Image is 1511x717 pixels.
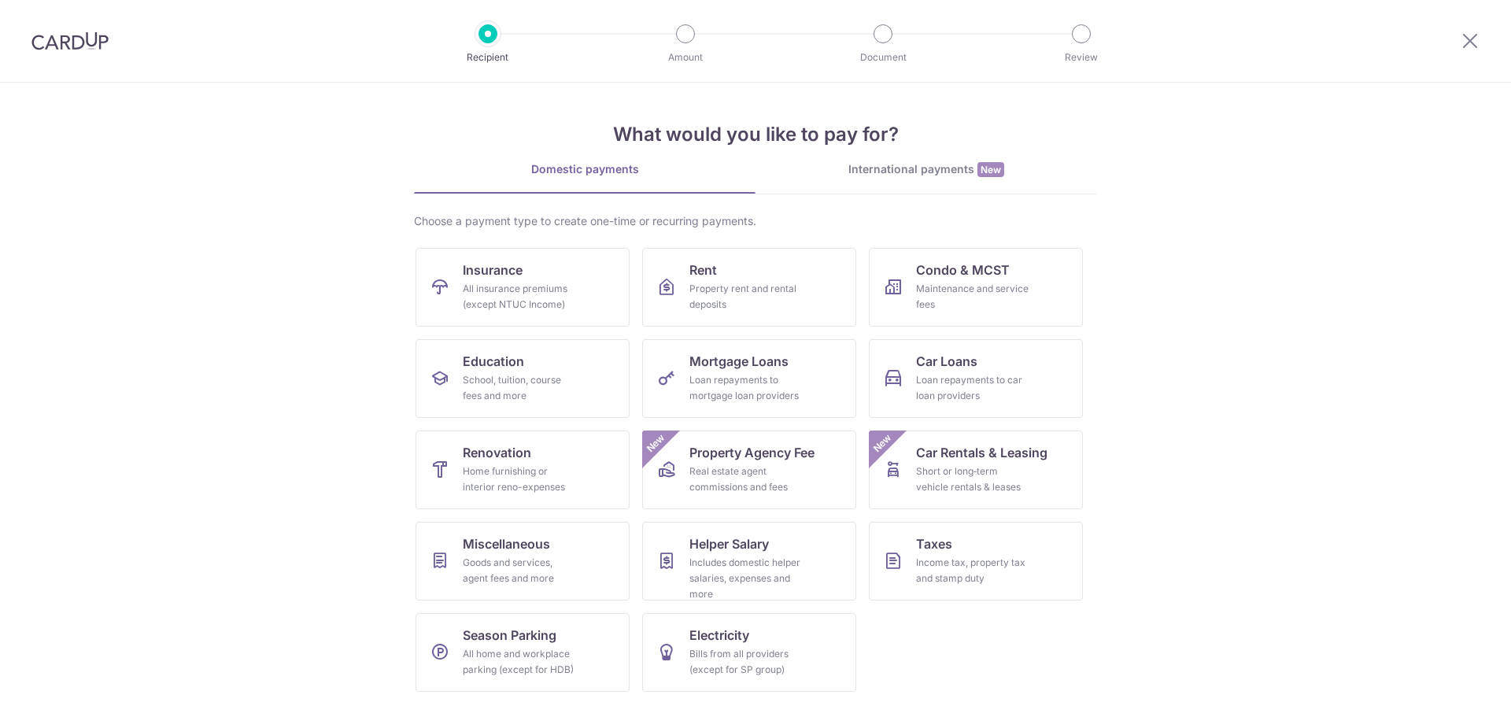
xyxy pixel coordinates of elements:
[689,534,769,553] span: Helper Salary
[642,522,856,601] a: Helper SalaryIncludes domestic helper salaries, expenses and more
[916,464,1029,495] div: Short or long‑term vehicle rentals & leases
[642,431,856,509] a: Property Agency FeeReal estate agent commissions and feesNew
[463,646,576,678] div: All home and workplace parking (except for HDB)
[869,339,1083,418] a: Car LoansLoan repayments to car loan providers
[642,613,856,692] a: ElectricityBills from all providers (except for SP group)
[689,464,803,495] div: Real estate agent commissions and fees
[689,626,749,645] span: Electricity
[31,31,109,50] img: CardUp
[755,161,1097,178] div: International payments
[463,464,576,495] div: Home furnishing or interior reno-expenses
[870,431,896,456] span: New
[414,161,755,177] div: Domestic payments
[430,50,546,65] p: Recipient
[825,50,941,65] p: Document
[1023,50,1140,65] p: Review
[689,646,803,678] div: Bills from all providers (except for SP group)
[916,555,1029,586] div: Income tax, property tax and stamp duty
[689,443,815,462] span: Property Agency Fee
[463,555,576,586] div: Goods and services, agent fees and more
[463,261,523,279] span: Insurance
[463,372,576,404] div: School, tuition, course fees and more
[416,431,630,509] a: RenovationHome furnishing or interior reno-expenses
[916,281,1029,312] div: Maintenance and service fees
[627,50,744,65] p: Amount
[916,372,1029,404] div: Loan repayments to car loan providers
[463,534,550,553] span: Miscellaneous
[643,431,669,456] span: New
[689,555,803,602] div: Includes domestic helper salaries, expenses and more
[416,522,630,601] a: MiscellaneousGoods and services, agent fees and more
[414,120,1097,149] h4: What would you like to pay for?
[916,352,977,371] span: Car Loans
[916,443,1047,462] span: Car Rentals & Leasing
[642,248,856,327] a: RentProperty rent and rental deposits
[463,626,556,645] span: Season Parking
[689,372,803,404] div: Loan repayments to mortgage loan providers
[869,522,1083,601] a: TaxesIncome tax, property tax and stamp duty
[463,443,531,462] span: Renovation
[916,261,1010,279] span: Condo & MCST
[416,613,630,692] a: Season ParkingAll home and workplace parking (except for HDB)
[463,352,524,371] span: Education
[977,162,1004,177] span: New
[416,339,630,418] a: EducationSchool, tuition, course fees and more
[414,213,1097,229] div: Choose a payment type to create one-time or recurring payments.
[463,281,576,312] div: All insurance premiums (except NTUC Income)
[689,281,803,312] div: Property rent and rental deposits
[869,431,1083,509] a: Car Rentals & LeasingShort or long‑term vehicle rentals & leasesNew
[416,248,630,327] a: InsuranceAll insurance premiums (except NTUC Income)
[869,248,1083,327] a: Condo & MCSTMaintenance and service fees
[916,534,952,553] span: Taxes
[689,261,717,279] span: Rent
[642,339,856,418] a: Mortgage LoansLoan repayments to mortgage loan providers
[689,352,789,371] span: Mortgage Loans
